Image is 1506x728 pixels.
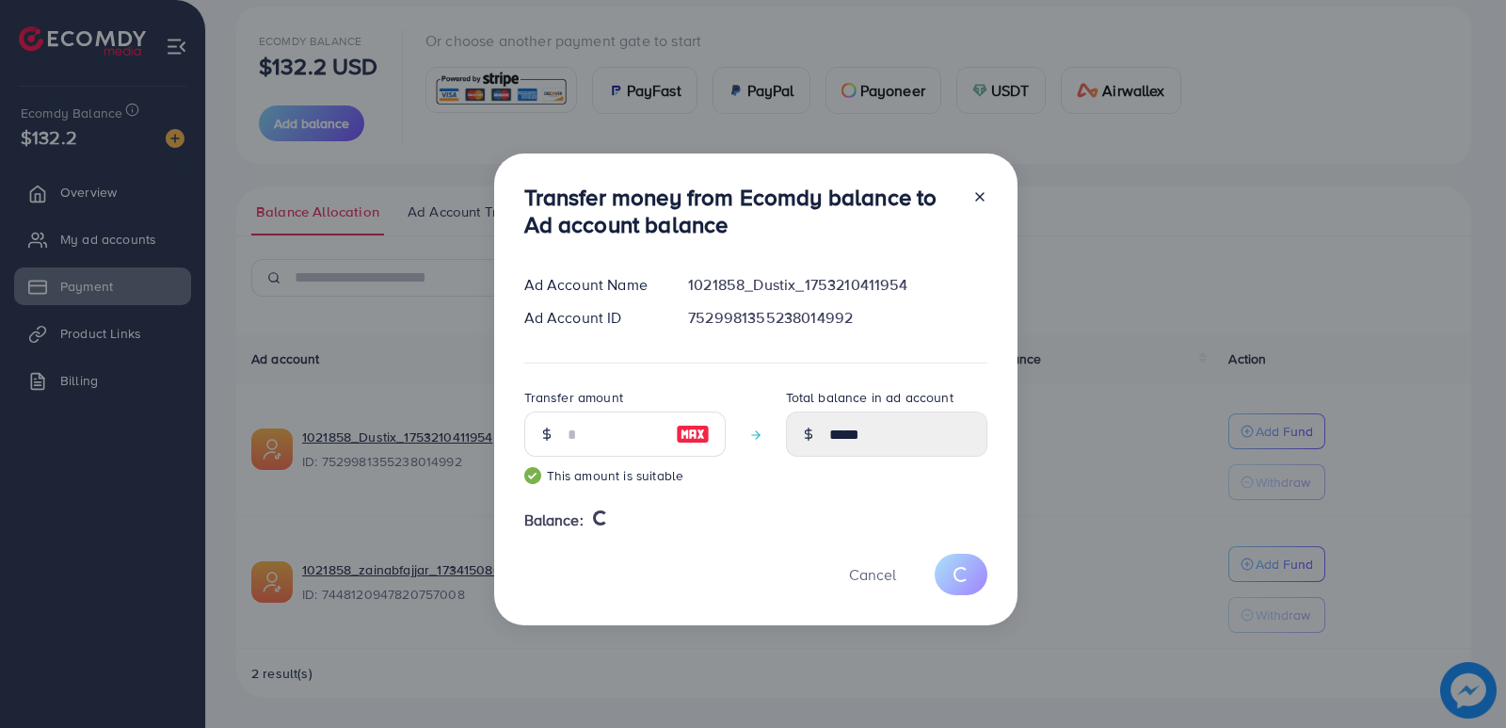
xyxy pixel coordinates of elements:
small: This amount is suitable [524,466,726,485]
label: Transfer amount [524,388,623,407]
label: Total balance in ad account [786,388,953,407]
img: guide [524,467,541,484]
button: Cancel [825,554,920,594]
h3: Transfer money from Ecomdy balance to Ad account balance [524,184,957,238]
div: Ad Account Name [509,274,674,296]
div: 1021858_Dustix_1753210411954 [673,274,1001,296]
span: Cancel [849,564,896,585]
img: image [676,423,710,445]
div: Ad Account ID [509,307,674,329]
span: Balance: [524,510,584,531]
div: 7529981355238014992 [673,307,1001,329]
